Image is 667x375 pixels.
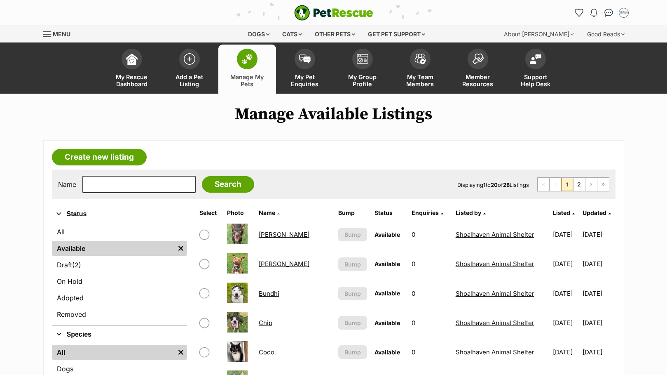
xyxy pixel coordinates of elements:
[498,26,580,42] div: About [PERSON_NAME]
[259,209,275,216] span: Name
[402,73,439,87] span: My Team Members
[52,241,175,256] a: Available
[412,209,443,216] a: Enquiries
[587,6,601,19] button: Notifications
[503,182,510,188] strong: 28
[43,26,76,41] a: Menu
[338,345,367,359] button: Bump
[550,178,561,191] span: Previous page
[491,182,498,188] strong: 20
[573,6,630,19] ul: Account quick links
[456,348,534,356] a: Shoalhaven Animal Shelter
[374,231,400,238] span: Available
[414,54,426,64] img: team-members-icon-5396bd8760b3fe7c0b43da4ab00e1e3bb1a5d9ba89233759b79545d2d3fc5d0d.svg
[620,9,628,17] img: Jodie Parnell profile pic
[53,31,70,38] span: Menu
[335,206,370,219] th: Bump
[334,45,391,94] a: My Group Profile
[537,177,609,191] nav: Pagination
[52,307,187,322] a: Removed
[538,178,549,191] span: First page
[602,6,616,19] a: Conversations
[456,260,534,268] a: Shoalhaven Animal Shelter
[196,206,223,219] th: Select
[224,206,255,219] th: Photo
[530,54,541,64] img: help-desk-icon-fdf02630f3aa405de69fd3d07c3f3aa587a6932b1a1747fa1d2bba05be0121f9.svg
[113,73,150,87] span: My Rescue Dashboard
[344,348,361,356] span: Bump
[171,73,208,87] span: Add a Pet Listing
[126,53,138,65] img: dashboard-icon-eb2f2d2d3e046f16d808141f083e7271f6b2e854fb5c12c21221c1fb7104beca.svg
[517,73,554,87] span: Support Help Desk
[344,73,381,87] span: My Group Profile
[573,178,585,191] a: Page 2
[52,274,187,289] a: On Hold
[583,279,615,308] td: [DATE]
[357,54,368,64] img: group-profile-icon-3fa3cf56718a62981997c0bc7e787c4b2cf8bcc04b72c1350f741eb67cf2f40e.svg
[309,26,361,42] div: Other pets
[408,220,452,249] td: 0
[374,260,400,267] span: Available
[408,309,452,337] td: 0
[72,260,81,270] span: (2)
[459,73,496,87] span: Member Resources
[338,228,367,241] button: Bump
[202,176,254,193] input: Search
[242,26,275,42] div: Dogs
[241,54,253,64] img: manage-my-pets-icon-02211641906a0b7f246fdf0571729dbe1e7629f14944591b6c1af311fb30b64b.svg
[562,178,573,191] span: Page 1
[472,53,484,64] img: member-resources-icon-8e73f808a243e03378d46382f2149f9095a855e16c252ad45f914b54edf8863c.svg
[175,345,187,360] a: Remove filter
[456,209,486,216] a: Listed by
[338,257,367,271] button: Bump
[456,290,534,297] a: Shoalhaven Animal Shelter
[583,209,606,216] span: Updated
[259,209,280,216] a: Name
[52,345,175,360] a: All
[299,54,311,64] img: pet-enquiries-icon-7e3ad2cf08bfb03b45e93fb7055b45f3efa6380592205ae92323e6603595dc1f.svg
[52,209,187,219] button: Status
[58,181,76,188] label: Name
[604,9,613,17] img: chat-41dd97257d64d25036548639549fe6c8038ab92f7586957e7f3b1b290dea8141.svg
[184,53,195,65] img: add-pet-listing-icon-0afa8454b4691262ce3f59096e99ab1cd57d4a30225e0717b998d2c9b9846f56.svg
[52,224,187,239] a: All
[583,250,615,278] td: [DATE]
[583,209,611,216] a: Updated
[338,287,367,300] button: Bump
[52,257,187,272] a: Draft
[550,338,582,366] td: [DATE]
[259,319,272,327] a: Chip
[550,279,582,308] td: [DATE]
[294,5,373,21] a: PetRescue
[550,309,582,337] td: [DATE]
[456,319,534,327] a: Shoalhaven Animal Shelter
[483,182,486,188] strong: 1
[597,178,609,191] a: Last page
[276,45,334,94] a: My Pet Enquiries
[175,241,187,256] a: Remove filter
[338,316,367,330] button: Bump
[259,231,309,238] a: [PERSON_NAME]
[457,182,529,188] span: Displaying to of Listings
[344,318,361,327] span: Bump
[374,290,400,297] span: Available
[617,6,630,19] button: My account
[374,349,400,356] span: Available
[573,6,586,19] a: Favourites
[344,230,361,239] span: Bump
[276,26,308,42] div: Cats
[52,329,187,340] button: Species
[408,250,452,278] td: 0
[583,220,615,249] td: [DATE]
[553,209,575,216] a: Listed
[259,348,274,356] a: Coco
[294,5,373,21] img: logo-e224e6f780fb5917bec1dbf3a21bbac754714ae5b6737aabdf751b685950b380.svg
[344,260,361,269] span: Bump
[52,290,187,305] a: Adopted
[456,231,534,238] a: Shoalhaven Animal Shelter
[161,45,218,94] a: Add a Pet Listing
[391,45,449,94] a: My Team Members
[585,178,597,191] a: Next page
[362,26,431,42] div: Get pet support
[507,45,564,94] a: Support Help Desk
